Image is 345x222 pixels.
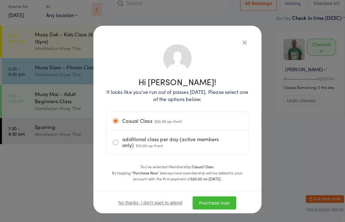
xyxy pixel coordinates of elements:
span: $10.00 up-front [132,145,159,150]
h1: Hi [PERSON_NAME]! [103,81,242,90]
button: Purchase now [187,197,230,210]
div: You’ve selected Membership: . [103,165,242,171]
strong: Purchase Now [129,171,154,177]
label: additional class per day (active members only) [110,133,235,156]
button: No thanks, I don't want to attend [115,201,177,206]
strong: Casual Class [186,165,208,171]
span: a new membership will be added to your account with the first payment of . [129,171,236,183]
div: By tapping " " below, [103,171,242,183]
img: no_photo.png [158,49,187,77]
p: It looks like you've run out of passes [DATE]. Please select one of the options below: [103,92,242,106]
span: $20.00 up-front [150,121,177,127]
strong: $20.00 on [DATE] [186,177,215,183]
label: Casual Class [110,115,235,132]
